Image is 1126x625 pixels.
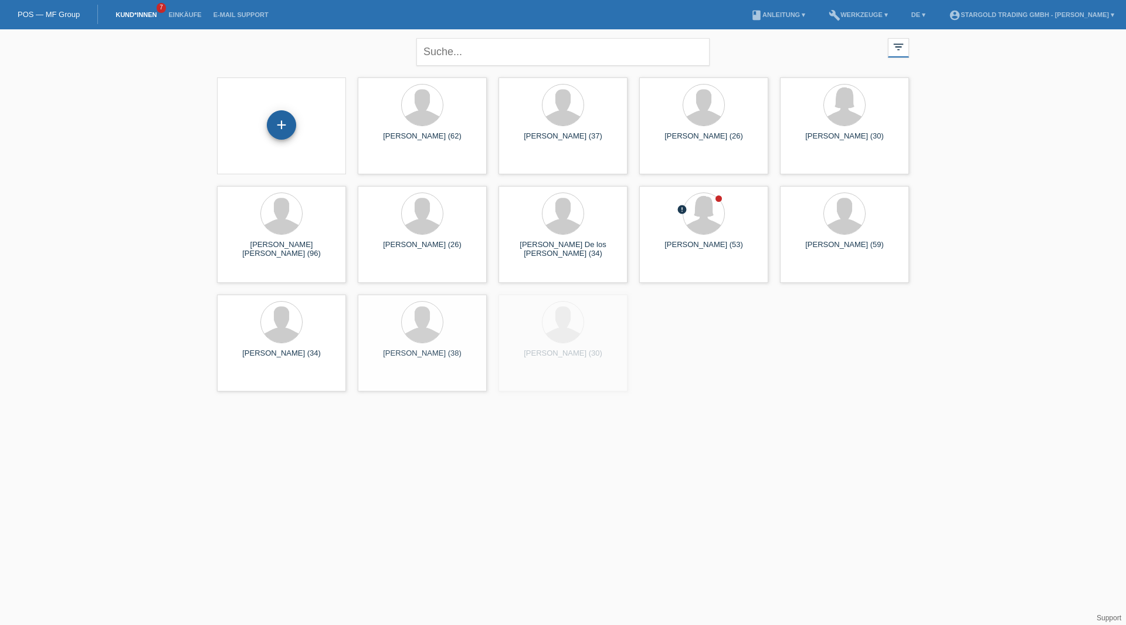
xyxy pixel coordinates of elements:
div: Kund*in hinzufügen [267,115,296,135]
div: [PERSON_NAME] (59) [789,240,900,259]
i: filter_list [892,40,905,53]
a: Support [1097,614,1121,622]
div: [PERSON_NAME] (26) [649,131,759,150]
div: [PERSON_NAME] (30) [789,131,900,150]
a: Kund*innen [110,11,162,18]
i: book [751,9,762,21]
a: Einkäufe [162,11,207,18]
div: [PERSON_NAME] [PERSON_NAME] (96) [226,240,337,259]
input: Suche... [416,38,710,66]
i: error [677,204,687,215]
i: account_circle [949,9,961,21]
i: build [829,9,840,21]
div: [PERSON_NAME] (26) [367,240,477,259]
a: E-Mail Support [208,11,274,18]
a: account_circleStargold Trading GmbH - [PERSON_NAME] ▾ [943,11,1120,18]
a: buildWerkzeuge ▾ [823,11,894,18]
a: POS — MF Group [18,10,80,19]
div: [PERSON_NAME] (62) [367,131,477,150]
a: bookAnleitung ▾ [745,11,811,18]
div: [PERSON_NAME] (37) [508,131,618,150]
a: DE ▾ [905,11,931,18]
div: [PERSON_NAME] (38) [367,349,477,367]
div: [PERSON_NAME] De los [PERSON_NAME] (34) [508,240,618,259]
span: 7 [157,3,166,13]
div: [PERSON_NAME] (34) [226,349,337,367]
div: [PERSON_NAME] (30) [508,349,618,367]
div: Unbestätigt, in Bearbeitung [677,204,687,217]
div: [PERSON_NAME] (53) [649,240,759,259]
